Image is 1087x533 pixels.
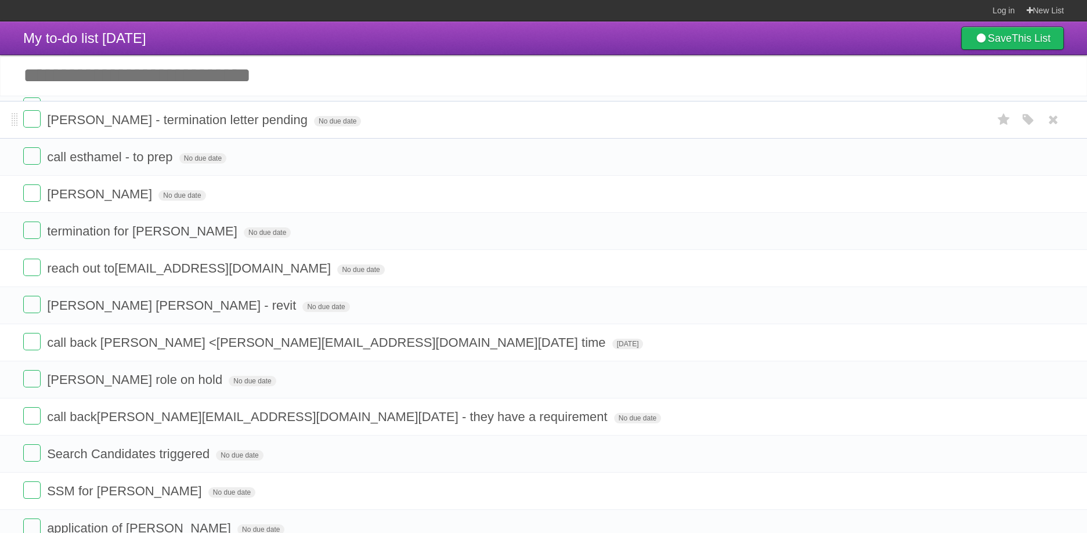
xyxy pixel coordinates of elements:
[158,190,205,201] span: No due date
[47,484,205,498] span: SSM for [PERSON_NAME]
[23,184,41,202] label: Done
[23,147,41,165] label: Done
[612,339,644,349] span: [DATE]
[23,259,41,276] label: Done
[216,450,263,461] span: No due date
[23,407,41,425] label: Done
[47,335,608,350] span: call back [PERSON_NAME] < [PERSON_NAME][EMAIL_ADDRESS][DOMAIN_NAME] [DATE] time
[1012,32,1050,44] b: This List
[47,224,240,238] span: termination for [PERSON_NAME]
[47,187,155,201] span: [PERSON_NAME]
[47,409,610,424] span: call back [PERSON_NAME][EMAIL_ADDRESS][DOMAIN_NAME] [DATE] - they have a requirement
[23,222,41,239] label: Done
[337,264,384,275] span: No due date
[614,413,661,423] span: No due date
[47,298,299,313] span: [PERSON_NAME] [PERSON_NAME] - revit
[302,302,349,312] span: No due date
[229,376,276,386] span: No due date
[23,333,41,350] label: Done
[23,444,41,462] label: Done
[47,150,175,164] span: call esthamel - to prep
[47,372,225,387] span: [PERSON_NAME] role on hold
[314,116,361,126] span: No due date
[993,110,1015,129] label: Star task
[47,100,375,114] span: devbase -[PERSON_NAME] resignation and replacement
[47,113,310,127] span: [PERSON_NAME] - termination letter pending
[47,261,334,275] span: reach out to [EMAIL_ADDRESS][DOMAIN_NAME]
[23,370,41,387] label: Done
[23,110,41,128] label: Done
[244,227,291,238] span: No due date
[23,97,41,115] label: Done
[208,487,255,498] span: No due date
[179,153,226,164] span: No due date
[961,27,1064,50] a: SaveThis List
[47,447,212,461] span: Search Candidates triggered
[23,481,41,499] label: Done
[23,296,41,313] label: Done
[23,30,146,46] span: My to-do list [DATE]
